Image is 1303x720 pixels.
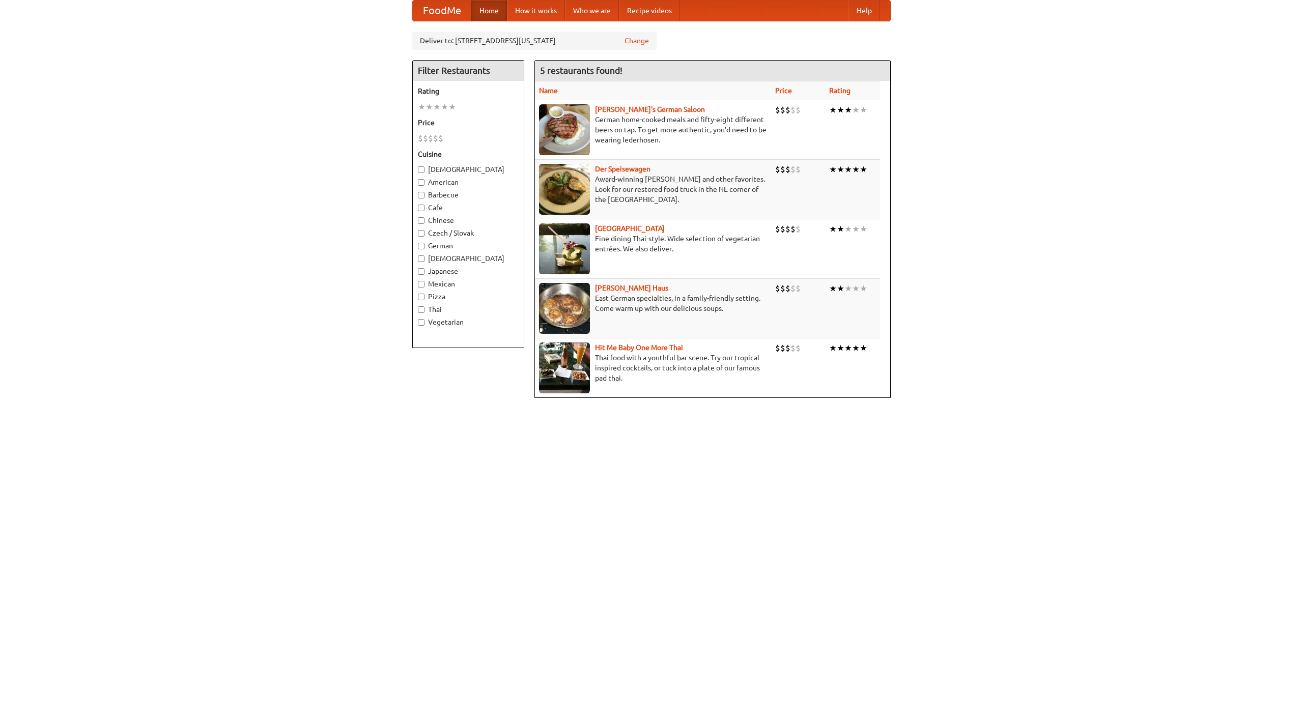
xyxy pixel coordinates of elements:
li: $ [775,342,780,354]
li: $ [775,104,780,116]
input: American [418,179,424,186]
li: $ [780,223,785,235]
a: Who we are [565,1,619,21]
li: $ [785,223,790,235]
input: Barbecue [418,192,424,198]
li: ★ [837,223,844,235]
li: ★ [433,101,441,112]
label: [DEMOGRAPHIC_DATA] [418,253,519,264]
li: ★ [829,283,837,294]
li: $ [780,283,785,294]
li: $ [433,133,438,144]
li: $ [790,283,796,294]
li: $ [775,164,780,175]
li: $ [423,133,428,144]
li: ★ [837,164,844,175]
li: ★ [448,101,456,112]
input: Cafe [418,205,424,211]
li: ★ [852,164,860,175]
a: [GEOGRAPHIC_DATA] [595,224,665,233]
li: $ [785,283,790,294]
li: ★ [844,223,852,235]
label: Chinese [418,215,519,225]
input: [DEMOGRAPHIC_DATA] [418,255,424,262]
li: $ [785,104,790,116]
li: $ [796,164,801,175]
li: $ [790,342,796,354]
input: Vegetarian [418,319,424,326]
label: Thai [418,304,519,314]
p: Fine dining Thai-style. Wide selection of vegetarian entrées. We also deliver. [539,234,767,254]
li: ★ [852,104,860,116]
a: Change [625,36,649,46]
h4: Filter Restaurants [413,61,524,81]
li: $ [780,104,785,116]
img: babythai.jpg [539,342,590,393]
label: Barbecue [418,190,519,200]
a: How it works [507,1,565,21]
input: [DEMOGRAPHIC_DATA] [418,166,424,173]
li: ★ [844,104,852,116]
input: Chinese [418,217,424,224]
h5: Rating [418,86,519,96]
li: $ [796,223,801,235]
li: ★ [426,101,433,112]
label: [DEMOGRAPHIC_DATA] [418,164,519,175]
input: Mexican [418,281,424,287]
li: $ [775,283,780,294]
img: esthers.jpg [539,104,590,155]
input: German [418,243,424,249]
li: $ [796,283,801,294]
li: $ [780,342,785,354]
label: Mexican [418,279,519,289]
li: ★ [844,283,852,294]
input: Thai [418,306,424,313]
li: $ [428,133,433,144]
p: Award-winning [PERSON_NAME] and other favorites. Look for our restored food truck in the NE corne... [539,174,767,205]
li: ★ [837,104,844,116]
p: German home-cooked meals and fifty-eight different beers on tap. To get more authentic, you'd nee... [539,114,767,145]
a: [PERSON_NAME] Haus [595,284,668,292]
li: $ [438,133,443,144]
a: Rating [829,87,851,95]
li: $ [775,223,780,235]
li: ★ [829,104,837,116]
a: [PERSON_NAME]'s German Saloon [595,105,705,113]
li: ★ [852,223,860,235]
a: Help [848,1,880,21]
label: Cafe [418,203,519,213]
li: ★ [829,342,837,354]
a: Hit Me Baby One More Thai [595,343,683,352]
li: ★ [829,164,837,175]
img: speisewagen.jpg [539,164,590,215]
li: ★ [441,101,448,112]
input: Czech / Slovak [418,230,424,237]
label: Czech / Slovak [418,228,519,238]
label: Pizza [418,292,519,302]
a: Der Speisewagen [595,165,650,173]
li: ★ [860,164,867,175]
label: German [418,241,519,251]
li: ★ [860,104,867,116]
ng-pluralize: 5 restaurants found! [540,66,622,75]
input: Japanese [418,268,424,275]
label: Vegetarian [418,317,519,327]
li: $ [796,104,801,116]
h5: Cuisine [418,149,519,159]
li: ★ [852,283,860,294]
img: satay.jpg [539,223,590,274]
div: Deliver to: [STREET_ADDRESS][US_STATE] [412,32,657,50]
li: ★ [829,223,837,235]
li: ★ [844,164,852,175]
li: $ [785,164,790,175]
li: ★ [844,342,852,354]
a: FoodMe [413,1,471,21]
li: ★ [860,342,867,354]
a: Recipe videos [619,1,680,21]
li: $ [418,133,423,144]
p: East German specialties, in a family-friendly setting. Come warm up with our delicious soups. [539,293,767,313]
